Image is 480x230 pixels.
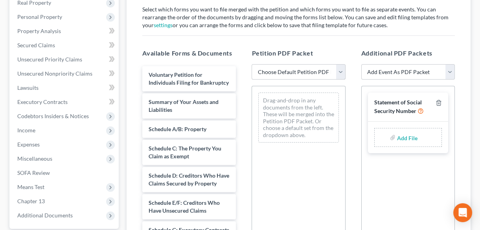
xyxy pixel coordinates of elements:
[17,13,62,20] span: Personal Property
[11,67,119,81] a: Unsecured Nonpriority Claims
[11,166,119,180] a: SOFA Review
[11,81,119,95] a: Lawsuits
[17,98,68,105] span: Executory Contracts
[149,71,229,86] span: Voluntary Petition for Individuals Filing for Bankruptcy
[17,84,39,91] span: Lawsuits
[17,113,89,119] span: Codebtors Insiders & Notices
[258,93,338,143] div: Drag-and-drop in any documents from the left. These will be merged into the Petition PDF Packet. ...
[149,98,219,113] span: Summary of Your Assets and Liabilities
[17,212,73,219] span: Additional Documents
[17,70,92,77] span: Unsecured Nonpriority Claims
[17,169,50,176] span: SOFA Review
[17,127,35,134] span: Income
[11,52,119,67] a: Unsecured Priority Claims
[142,48,236,58] h5: Available Forms & Documents
[361,48,455,58] h5: Additional PDF Packets
[17,42,55,48] span: Secured Claims
[11,24,119,38] a: Property Analysis
[11,38,119,52] a: Secured Claims
[154,22,173,28] a: settings
[11,95,119,109] a: Executory Contracts
[453,203,472,222] div: Open Intercom Messenger
[17,141,40,148] span: Expenses
[149,199,220,214] span: Schedule E/F: Creditors Who Have Unsecured Claims
[149,145,221,160] span: Schedule C: The Property You Claim as Exempt
[149,126,206,132] span: Schedule A/B: Property
[149,172,229,187] span: Schedule D: Creditors Who Have Claims Secured by Property
[17,28,61,34] span: Property Analysis
[17,56,82,63] span: Unsecured Priority Claims
[17,198,45,204] span: Chapter 13
[142,6,455,29] p: Select which forms you want to file merged with the petition and which forms you want to file as ...
[252,49,313,57] span: Petition PDF Packet
[374,99,422,114] span: Statement of Social Security Number
[17,155,52,162] span: Miscellaneous
[17,184,44,190] span: Means Test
